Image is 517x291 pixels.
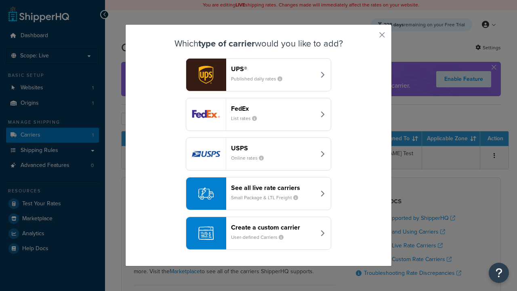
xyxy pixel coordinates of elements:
small: Published daily rates [231,75,289,82]
header: See all live rate carriers [231,184,315,192]
button: fedEx logoFedExList rates [186,98,331,131]
button: ups logoUPS®Published daily rates [186,58,331,91]
button: usps logoUSPSOnline rates [186,137,331,171]
img: icon-carrier-custom-c93b8a24.svg [198,226,214,241]
img: fedEx logo [186,98,226,131]
button: See all live rate carriersSmall Package & LTL Freight [186,177,331,210]
img: icon-carrier-liverate-becf4550.svg [198,186,214,201]
button: Open Resource Center [489,263,509,283]
header: UPS® [231,65,315,73]
h3: Which would you like to add? [146,39,371,48]
small: List rates [231,115,263,122]
strong: type of carrier [198,37,255,50]
small: User-defined Carriers [231,234,290,241]
img: usps logo [186,138,226,170]
img: ups logo [186,59,226,91]
header: USPS [231,144,315,152]
header: Create a custom carrier [231,224,315,231]
button: Create a custom carrierUser-defined Carriers [186,217,331,250]
small: Small Package & LTL Freight [231,194,305,201]
header: FedEx [231,105,315,112]
small: Online rates [231,154,270,162]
